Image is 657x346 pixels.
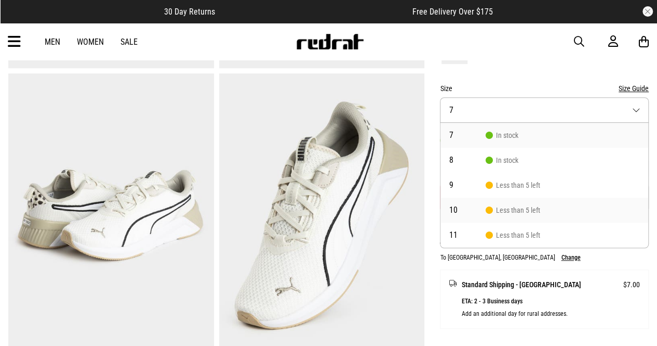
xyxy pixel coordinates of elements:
span: In stock [485,156,518,164]
span: 7 [449,105,453,115]
span: Free Delivery Over $175 [412,7,493,17]
span: 11 [449,231,485,239]
a: Sale [120,37,138,47]
button: Open LiveChat chat widget [8,4,39,35]
iframe: Customer reviews powered by Trustpilot [236,6,392,17]
button: Change [561,254,580,261]
span: Less than 5 left [485,206,540,214]
span: $7.00 [623,278,640,291]
a: Women [77,37,104,47]
button: 7 [440,97,649,123]
div: Size [440,82,649,95]
p: To [GEOGRAPHIC_DATA], [GEOGRAPHIC_DATA] [440,254,555,261]
img: Redrat logo [296,34,364,49]
span: 7 [449,131,485,139]
span: Less than 5 left [485,181,540,189]
span: 30 Day Returns [164,7,215,17]
button: Size Guide [619,82,649,95]
a: Men [45,37,60,47]
span: 8 [449,156,485,164]
span: 10 [449,206,485,214]
span: 9 [449,181,485,189]
p: ETA: 2 - 3 Business days Add an additional day for rural addresses. [461,295,640,320]
span: Less than 5 left [485,231,540,239]
span: Standard Shipping - [GEOGRAPHIC_DATA] [461,278,581,291]
span: In stock [485,131,518,139]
